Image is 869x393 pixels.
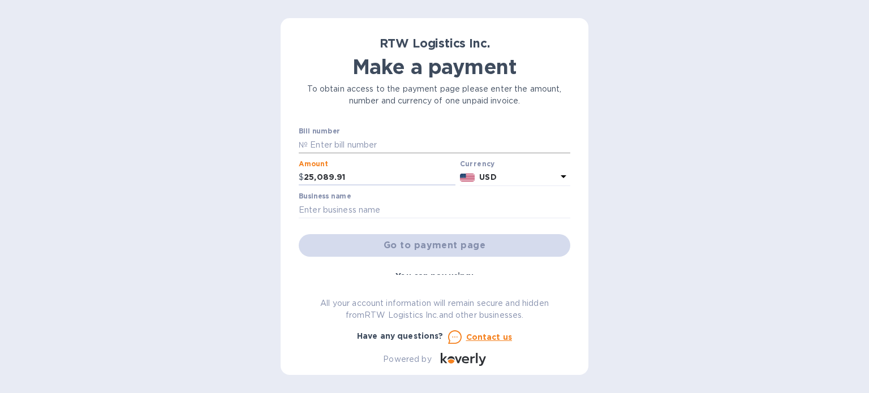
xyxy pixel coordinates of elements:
[299,161,328,167] label: Amount
[460,159,495,168] b: Currency
[304,169,455,186] input: 0.00
[357,331,444,340] b: Have any questions?
[299,128,339,135] label: Bill number
[380,36,490,50] b: RTW Logistics Inc.
[466,332,513,342] u: Contact us
[308,136,570,153] input: Enter bill number
[299,171,304,183] p: $
[299,193,351,200] label: Business name
[299,297,570,321] p: All your account information will remain secure and hidden from RTW Logistics Inc. and other busi...
[299,83,570,107] p: To obtain access to the payment page please enter the amount, number and currency of one unpaid i...
[395,271,473,280] b: You can pay using:
[299,201,570,218] input: Enter business name
[479,172,496,182] b: USD
[383,353,431,365] p: Powered by
[299,139,308,151] p: №
[460,174,475,182] img: USD
[299,55,570,79] h1: Make a payment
